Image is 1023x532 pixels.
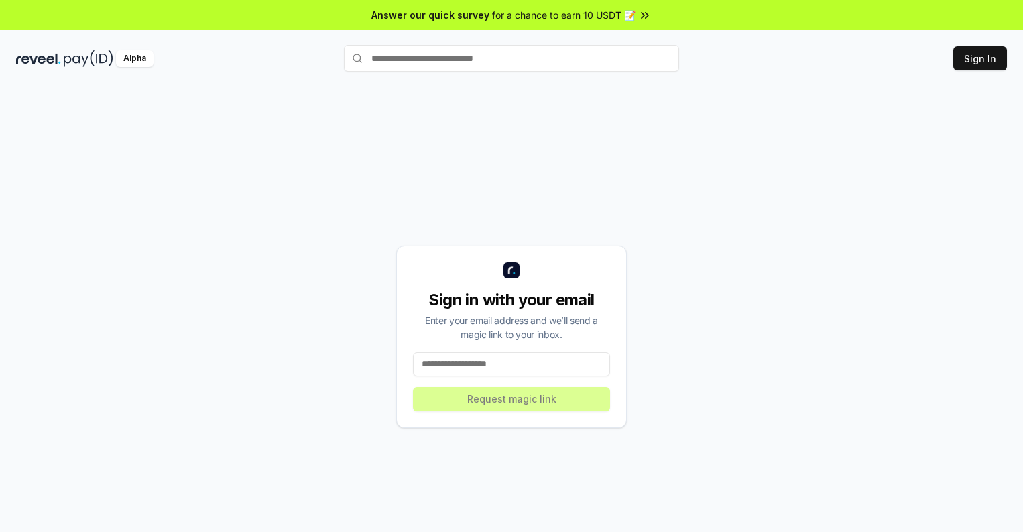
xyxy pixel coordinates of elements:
[413,289,610,311] div: Sign in with your email
[503,262,520,278] img: logo_small
[371,8,489,22] span: Answer our quick survey
[116,50,154,67] div: Alpha
[953,46,1007,70] button: Sign In
[492,8,636,22] span: for a chance to earn 10 USDT 📝
[64,50,113,67] img: pay_id
[16,50,61,67] img: reveel_dark
[413,313,610,341] div: Enter your email address and we’ll send a magic link to your inbox.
